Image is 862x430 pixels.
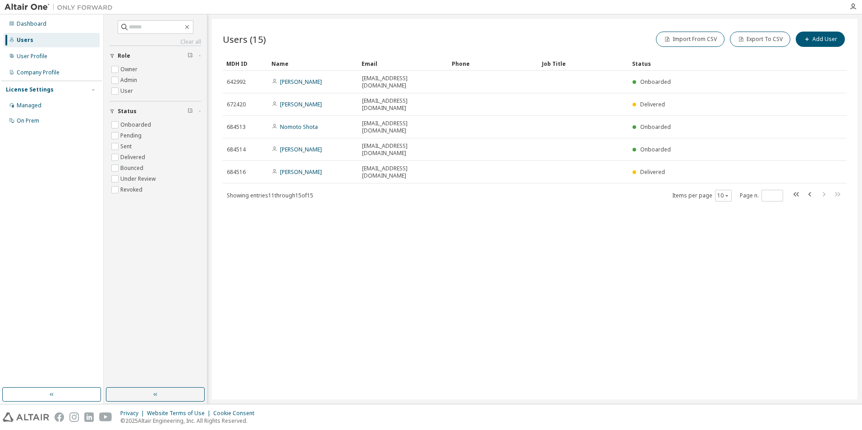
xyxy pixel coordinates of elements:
[362,56,445,71] div: Email
[227,169,246,176] span: 684516
[542,56,625,71] div: Job Title
[717,192,729,199] button: 10
[17,117,39,124] div: On Prem
[730,32,790,47] button: Export To CSV
[362,165,444,179] span: [EMAIL_ADDRESS][DOMAIN_NAME]
[280,123,318,131] a: Nomoto Shota
[796,32,845,47] button: Add User
[640,101,665,108] span: Delivered
[17,102,41,109] div: Managed
[120,64,139,75] label: Owner
[213,410,260,417] div: Cookie Consent
[147,410,213,417] div: Website Terms of Use
[672,190,732,201] span: Items per page
[110,38,201,46] a: Clear all
[120,410,147,417] div: Privacy
[226,56,264,71] div: MDH ID
[656,32,724,47] button: Import From CSV
[17,53,47,60] div: User Profile
[280,101,322,108] a: [PERSON_NAME]
[280,146,322,153] a: [PERSON_NAME]
[17,37,33,44] div: Users
[120,141,133,152] label: Sent
[110,101,201,121] button: Status
[6,86,54,93] div: License Settings
[227,124,246,131] span: 684513
[120,184,144,195] label: Revoked
[280,168,322,176] a: [PERSON_NAME]
[227,192,313,199] span: Showing entries 11 through 15 of 15
[640,168,665,176] span: Delivered
[632,56,800,71] div: Status
[120,86,135,96] label: User
[271,56,354,71] div: Name
[227,146,246,153] span: 684514
[640,146,671,153] span: Onboarded
[120,130,143,141] label: Pending
[362,97,444,112] span: [EMAIL_ADDRESS][DOMAIN_NAME]
[740,190,783,201] span: Page n.
[227,78,246,86] span: 642992
[120,152,147,163] label: Delivered
[640,123,671,131] span: Onboarded
[362,75,444,89] span: [EMAIL_ADDRESS][DOMAIN_NAME]
[280,78,322,86] a: [PERSON_NAME]
[640,78,671,86] span: Onboarded
[227,101,246,108] span: 672420
[120,163,145,174] label: Bounced
[120,174,157,184] label: Under Review
[55,412,64,422] img: facebook.svg
[99,412,112,422] img: youtube.svg
[118,108,137,115] span: Status
[17,69,60,76] div: Company Profile
[84,412,94,422] img: linkedin.svg
[362,142,444,157] span: [EMAIL_ADDRESS][DOMAIN_NAME]
[362,120,444,134] span: [EMAIL_ADDRESS][DOMAIN_NAME]
[3,412,49,422] img: altair_logo.svg
[120,75,139,86] label: Admin
[223,33,266,46] span: Users (15)
[5,3,117,12] img: Altair One
[120,119,153,130] label: Onboarded
[110,46,201,66] button: Role
[17,20,46,27] div: Dashboard
[188,52,193,59] span: Clear filter
[69,412,79,422] img: instagram.svg
[120,417,260,425] p: © 2025 Altair Engineering, Inc. All Rights Reserved.
[118,52,130,59] span: Role
[188,108,193,115] span: Clear filter
[452,56,535,71] div: Phone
